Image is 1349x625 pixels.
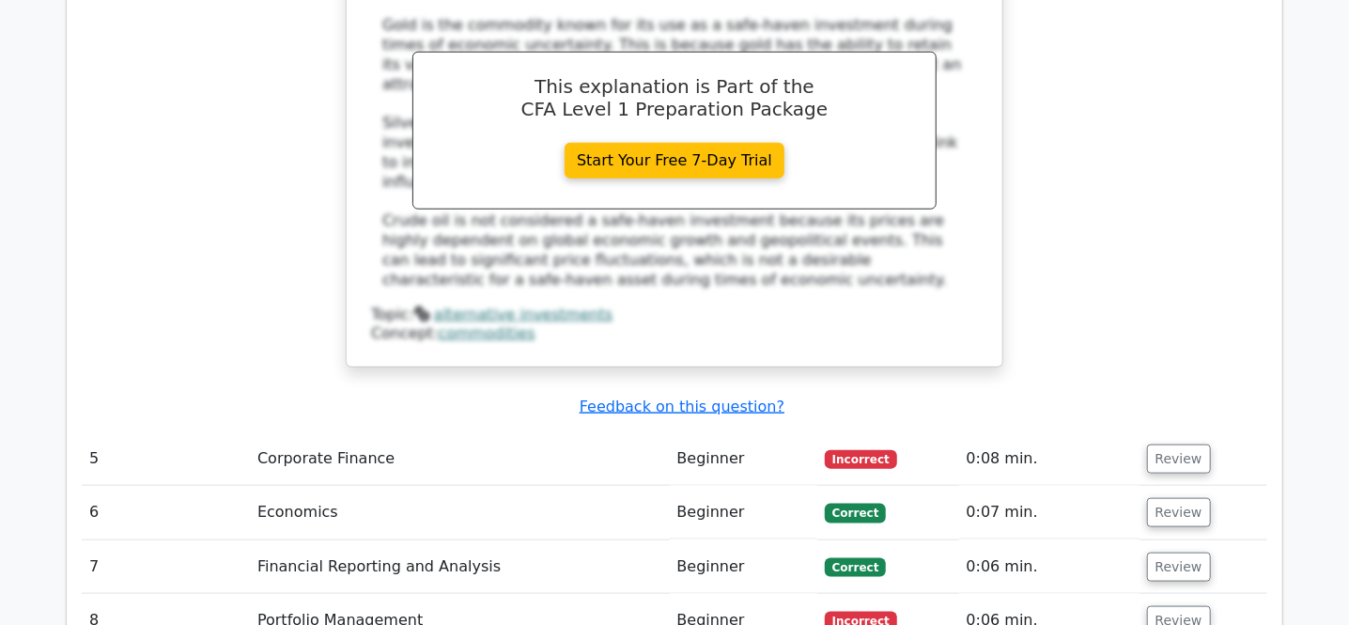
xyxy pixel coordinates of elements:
td: 7 [82,540,250,594]
td: Economics [250,486,670,539]
div: Gold is the commodity known for its use as a safe-haven investment during times of economic uncer... [382,16,967,289]
span: Incorrect [825,450,897,469]
td: 6 [82,486,250,539]
a: Start Your Free 7-Day Trial [565,143,784,179]
td: 5 [82,432,250,486]
div: Concept: [371,324,978,344]
td: Beginner [670,432,817,486]
td: 0:06 min. [959,540,1140,594]
td: Beginner [670,486,817,539]
span: Correct [825,504,886,523]
button: Review [1147,445,1211,474]
td: 0:07 min. [959,486,1140,539]
a: commodities [439,324,535,342]
td: Corporate Finance [250,432,670,486]
button: Review [1147,498,1211,527]
td: Beginner [670,540,817,594]
a: alternative investments [434,305,612,323]
span: Correct [825,558,886,577]
td: 0:08 min. [959,432,1140,486]
div: Topic: [371,305,978,325]
a: Feedback on this question? [580,398,784,415]
button: Review [1147,553,1211,582]
td: Financial Reporting and Analysis [250,540,670,594]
